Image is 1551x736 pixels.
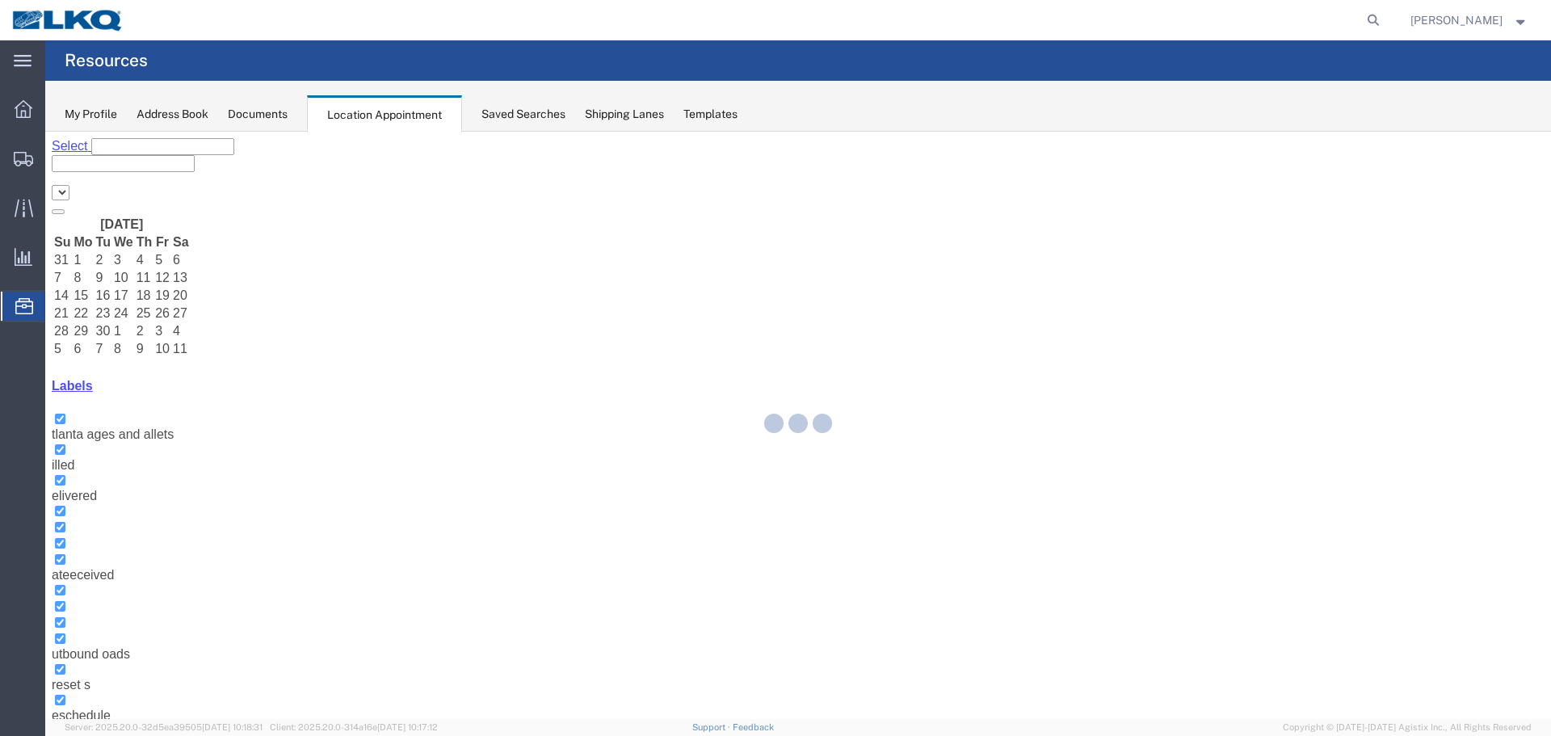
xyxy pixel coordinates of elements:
[27,120,48,137] td: 1
[10,313,20,323] input: illed
[692,722,733,732] a: Support
[109,103,125,119] th: Fr
[68,209,89,225] td: 8
[10,423,20,433] input: ateeceived
[50,191,66,208] td: 30
[10,532,20,543] input: reset s
[90,191,108,208] td: 2
[27,103,48,119] th: Mo
[8,209,26,225] td: 5
[109,120,125,137] td: 5
[27,209,48,225] td: 6
[6,436,69,450] span: ateeceived
[127,103,145,119] th: Sa
[6,7,46,21] a: Select
[50,103,66,119] th: Tu
[27,138,48,154] td: 8
[109,174,125,190] td: 26
[202,722,263,732] span: [DATE] 10:18:31
[68,156,89,172] td: 17
[127,191,145,208] td: 4
[6,7,42,21] span: Select
[127,174,145,190] td: 27
[11,8,124,32] img: logo
[27,85,125,101] th: [DATE]
[137,106,208,123] div: Address Book
[8,174,26,190] td: 21
[127,138,145,154] td: 13
[10,282,20,292] input: tlanta ages and allets
[27,156,48,172] td: 15
[6,577,65,591] span: eschedule
[90,156,108,172] td: 18
[109,138,125,154] td: 12
[8,156,26,172] td: 14
[109,191,125,208] td: 3
[68,138,89,154] td: 10
[50,138,66,154] td: 9
[127,209,145,225] td: 11
[6,326,29,340] span: illed
[50,120,66,137] td: 2
[109,156,125,172] td: 19
[270,722,438,732] span: Client: 2025.20.0-314a16e
[90,138,108,154] td: 11
[65,722,263,732] span: Server: 2025.20.0-32d5ea39505
[65,106,117,123] div: My Profile
[1410,11,1503,29] span: William Haney
[585,106,664,123] div: Shipping Lanes
[6,357,52,371] span: elivered
[65,40,148,81] h4: Resources
[50,209,66,225] td: 7
[127,156,145,172] td: 20
[8,120,26,137] td: 31
[50,174,66,190] td: 23
[1410,11,1529,30] button: [PERSON_NAME]
[307,95,462,132] div: Location Appointment
[481,106,565,123] div: Saved Searches
[6,296,128,309] span: tlanta ages and allets
[8,191,26,208] td: 28
[10,343,20,354] input: elivered
[10,502,20,512] input: utbound oads
[90,209,108,225] td: 9
[228,106,288,123] div: Documents
[6,546,45,560] span: reset s
[68,174,89,190] td: 24
[127,120,145,137] td: 6
[733,722,774,732] a: Feedback
[90,174,108,190] td: 25
[50,156,66,172] td: 16
[90,103,108,119] th: Th
[8,103,26,119] th: Su
[377,722,438,732] span: [DATE] 10:17:12
[90,120,108,137] td: 4
[68,191,89,208] td: 1
[1283,721,1532,734] span: Copyright © [DATE]-[DATE] Agistix Inc., All Rights Reserved
[68,120,89,137] td: 3
[6,247,48,261] a: Labels
[109,209,125,225] td: 10
[27,174,48,190] td: 22
[8,138,26,154] td: 7
[27,191,48,208] td: 29
[6,515,85,529] span: utbound oads
[68,103,89,119] th: We
[10,563,20,574] input: eschedule
[683,106,738,123] div: Templates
